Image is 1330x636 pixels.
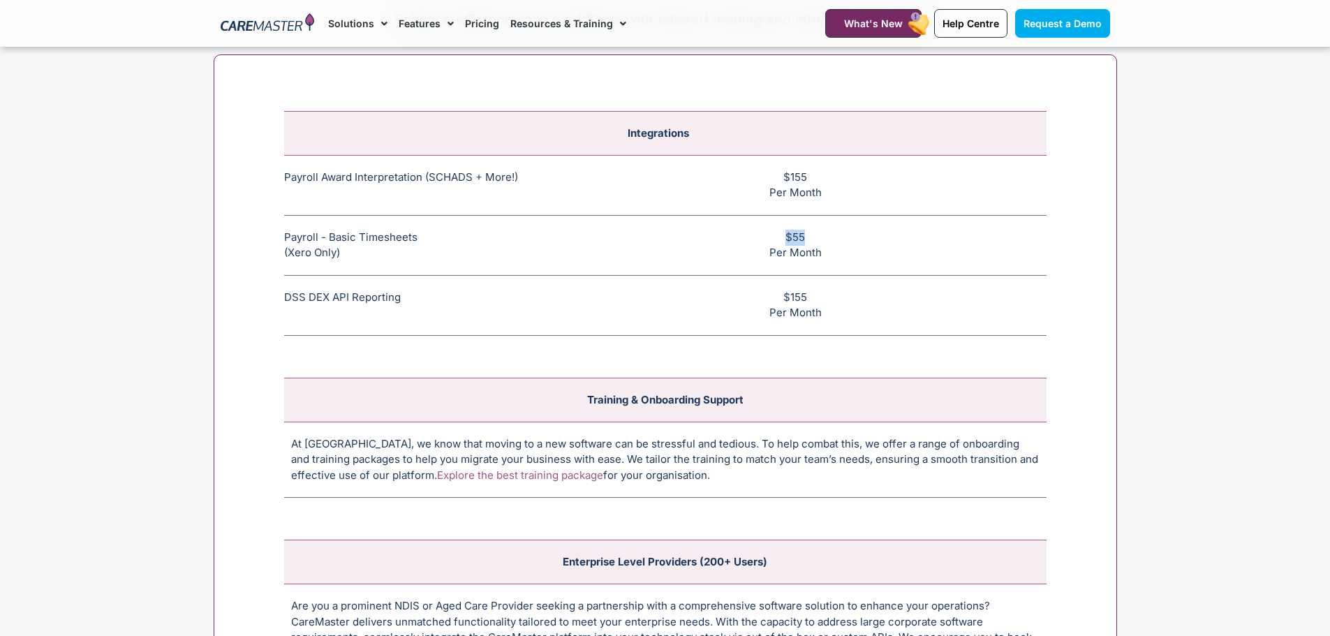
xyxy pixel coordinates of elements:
td: $155 Per Month [559,275,1047,335]
a: Help Centre [934,9,1007,38]
span: Request a Demo [1024,17,1102,29]
td: $55 Per Month [559,215,1047,275]
td: Training & Onboarding Support [284,378,1047,422]
span: Help Centre [943,17,999,29]
span: What's New [844,17,903,29]
a: What's New [825,9,922,38]
a: Request a Demo [1015,9,1110,38]
td: DSS DEX API Reporting [284,275,559,335]
td: Payroll - Basic Timesheets (Xero Only) [284,215,559,275]
td: Payroll Award Interpretation (SCHADS + More!) [284,155,559,215]
td: $155 Per Month [559,155,1047,215]
td: Enterprise Level Providers (200+ Users) [284,540,1047,584]
span: Integrations [628,126,689,140]
img: CareMaster Logo [221,13,315,34]
td: At [GEOGRAPHIC_DATA], we know that moving to a new software can be stressful and tedious. To help... [284,422,1047,498]
a: Explore the best training package [437,468,603,482]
